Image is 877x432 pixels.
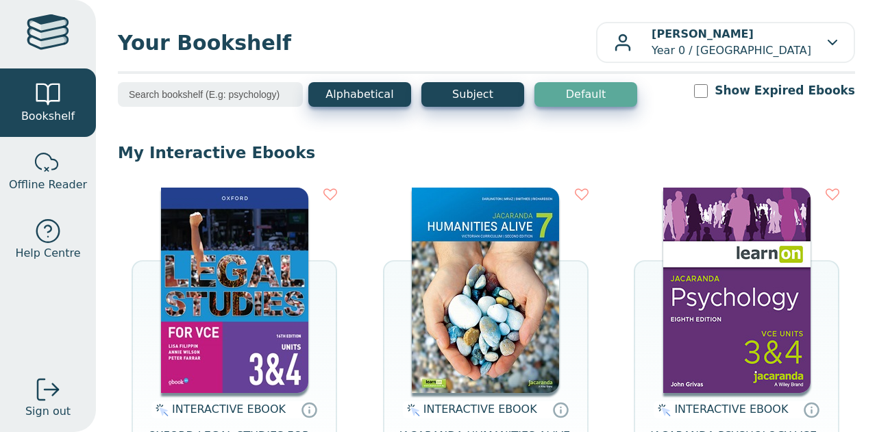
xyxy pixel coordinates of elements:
[9,177,87,193] span: Offline Reader
[172,403,286,416] span: INTERACTIVE EBOOK
[663,188,811,393] img: 4bb61bf8-509a-4e9e-bd77-88deacee2c2e.jpg
[421,82,524,107] button: Subject
[596,22,855,63] button: [PERSON_NAME]Year 0 / [GEOGRAPHIC_DATA]
[674,403,788,416] span: INTERACTIVE EBOOK
[423,403,537,416] span: INTERACTIVE EBOOK
[301,401,317,418] a: Interactive eBooks are accessed online via the publisher’s portal. They contain interactive resou...
[403,402,420,418] img: interactive.svg
[652,27,754,40] b: [PERSON_NAME]
[118,27,596,58] span: Your Bookshelf
[308,82,411,107] button: Alphabetical
[652,26,811,59] p: Year 0 / [GEOGRAPHIC_DATA]
[412,188,559,393] img: 429ddfad-7b91-e911-a97e-0272d098c78b.jpg
[803,401,819,418] a: Interactive eBooks are accessed online via the publisher’s portal. They contain interactive resou...
[552,401,569,418] a: Interactive eBooks are accessed online via the publisher’s portal. They contain interactive resou...
[118,142,855,163] p: My Interactive Ebooks
[25,403,71,420] span: Sign out
[151,402,169,418] img: interactive.svg
[534,82,637,107] button: Default
[654,402,671,418] img: interactive.svg
[15,245,80,262] span: Help Centre
[161,188,308,393] img: be5b08ab-eb35-4519-9ec8-cbf0bb09014d.jpg
[118,82,303,107] input: Search bookshelf (E.g: psychology)
[21,108,75,125] span: Bookshelf
[715,82,855,99] label: Show Expired Ebooks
